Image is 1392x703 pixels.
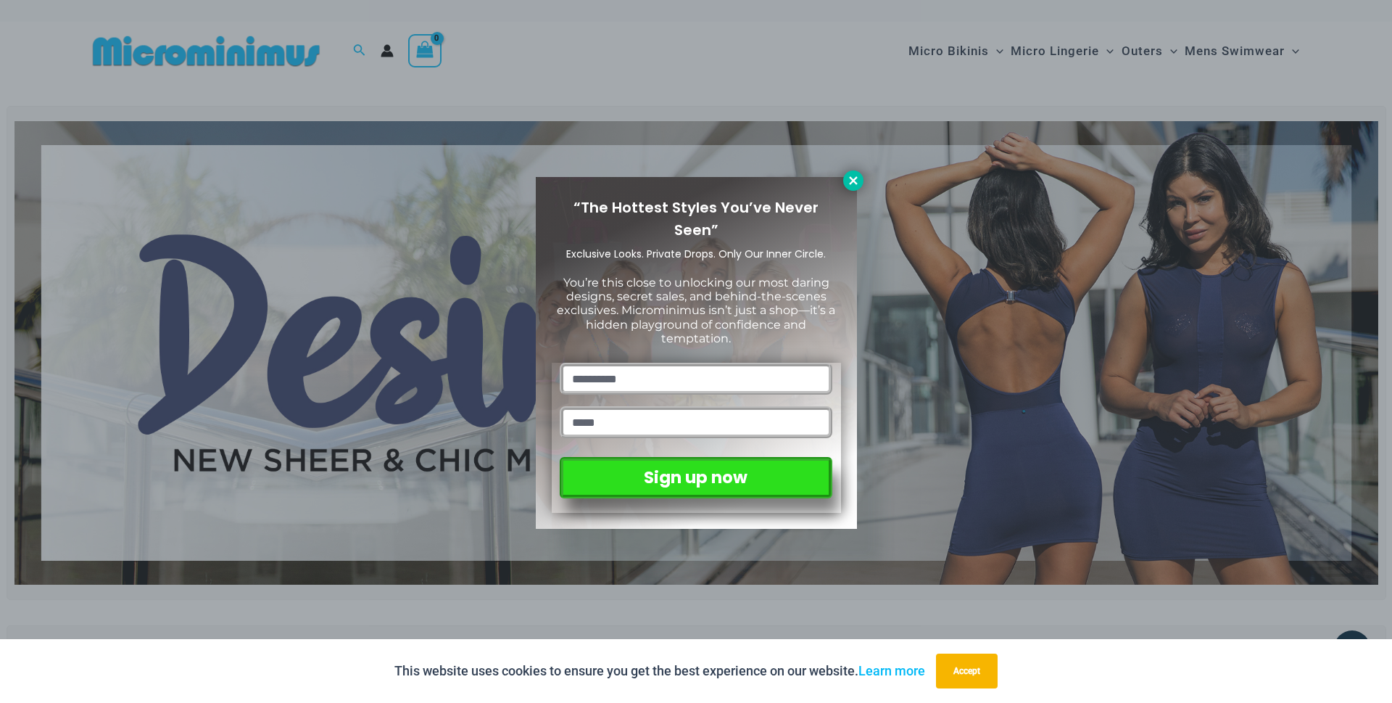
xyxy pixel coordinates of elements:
[843,170,863,191] button: Close
[573,197,819,240] span: “The Hottest Styles You’ve Never Seen”
[566,247,826,261] span: Exclusive Looks. Private Drops. Only Our Inner Circle.
[557,276,835,345] span: You’re this close to unlocking our most daring designs, secret sales, and behind-the-scenes exclu...
[560,457,832,498] button: Sign up now
[858,663,925,678] a: Learn more
[394,660,925,682] p: This website uses cookies to ensure you get the best experience on our website.
[936,654,998,688] button: Accept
